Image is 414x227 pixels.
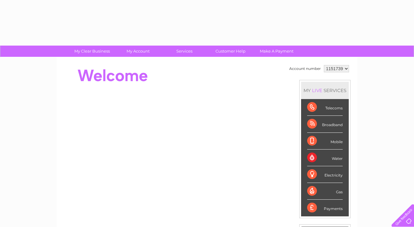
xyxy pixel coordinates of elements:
div: Telecoms [307,99,343,116]
div: Electricity [307,166,343,183]
a: My Account [113,46,163,57]
div: Gas [307,183,343,200]
td: Account number [288,64,322,74]
div: MY SERVICES [301,82,349,99]
a: Services [159,46,209,57]
a: Make A Payment [252,46,302,57]
div: LIVE [311,88,324,93]
div: Broadband [307,116,343,132]
a: Customer Help [205,46,256,57]
div: Water [307,150,343,166]
div: Mobile [307,133,343,150]
div: Payments [307,200,343,216]
a: My Clear Business [67,46,117,57]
